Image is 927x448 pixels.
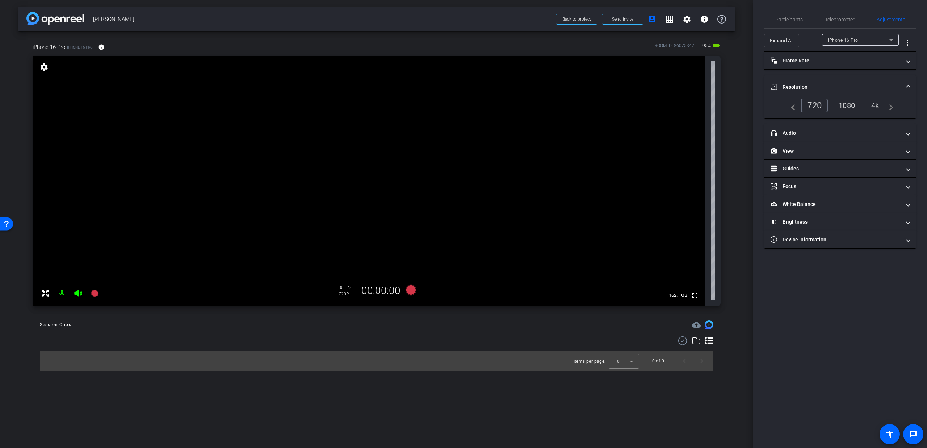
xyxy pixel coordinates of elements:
span: Adjustments [877,17,905,22]
span: 95% [701,40,712,51]
mat-panel-title: View [771,147,901,155]
span: Teleprompter [825,17,855,22]
div: 4k [866,99,885,112]
button: Next page [693,352,710,370]
button: Expand All [764,34,799,47]
div: Resolution [764,99,916,118]
mat-expansion-panel-header: View [764,142,916,159]
span: 162.1 GB [666,291,690,300]
mat-icon: grid_on [665,15,674,24]
mat-icon: info [700,15,709,24]
mat-panel-title: Frame Rate [771,57,901,65]
div: 720 [801,99,828,112]
span: [PERSON_NAME] [93,12,551,26]
span: Destinations for your clips [692,320,701,329]
mat-panel-title: Device Information [771,236,901,244]
button: More Options for Adjustments Panel [899,34,916,51]
span: FPS [344,285,351,290]
span: Participants [775,17,803,22]
span: Back to project [562,17,591,22]
div: 00:00:00 [357,285,405,297]
mat-icon: cloud_upload [692,320,701,329]
mat-icon: battery_std [712,41,721,50]
mat-icon: navigate_next [885,101,893,110]
span: iPhone 16 Pro [67,45,93,50]
div: 720P [339,291,357,297]
mat-icon: navigate_before [787,101,796,110]
mat-icon: settings [683,15,691,24]
div: ROOM ID: 86075342 [654,42,694,53]
mat-expansion-panel-header: Device Information [764,231,916,248]
mat-expansion-panel-header: White Balance [764,195,916,213]
img: Session clips [705,320,713,329]
mat-icon: info [98,44,105,50]
img: app-logo [26,12,84,25]
div: 0 of 0 [652,357,664,365]
div: Session Clips [40,321,71,328]
mat-panel-title: White Balance [771,200,901,208]
mat-expansion-panel-header: Audio [764,124,916,142]
mat-icon: fullscreen [691,291,699,300]
mat-panel-title: Guides [771,165,901,173]
mat-panel-title: Resolution [771,83,901,91]
button: Send invite [602,14,643,25]
mat-expansion-panel-header: Focus [764,178,916,195]
span: iPhone 16 Pro [33,43,65,51]
div: 1080 [833,99,860,112]
button: Previous page [676,352,693,370]
mat-expansion-panel-header: Guides [764,160,916,177]
mat-expansion-panel-header: Brightness [764,213,916,231]
button: Back to project [556,14,597,25]
mat-panel-title: Brightness [771,218,901,226]
mat-icon: settings [39,63,49,71]
mat-expansion-panel-header: Resolution [764,75,916,99]
div: Items per page: [574,358,606,365]
div: 30 [339,285,357,290]
mat-panel-title: Focus [771,183,901,190]
mat-icon: account_box [648,15,657,24]
mat-icon: more_vert [903,38,912,47]
mat-icon: message [909,430,918,439]
mat-expansion-panel-header: Frame Rate [764,52,916,69]
span: Expand All [770,34,793,47]
span: iPhone 16 Pro [828,38,858,43]
mat-icon: accessibility [885,430,894,439]
mat-panel-title: Audio [771,129,901,137]
span: Send invite [612,16,633,22]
